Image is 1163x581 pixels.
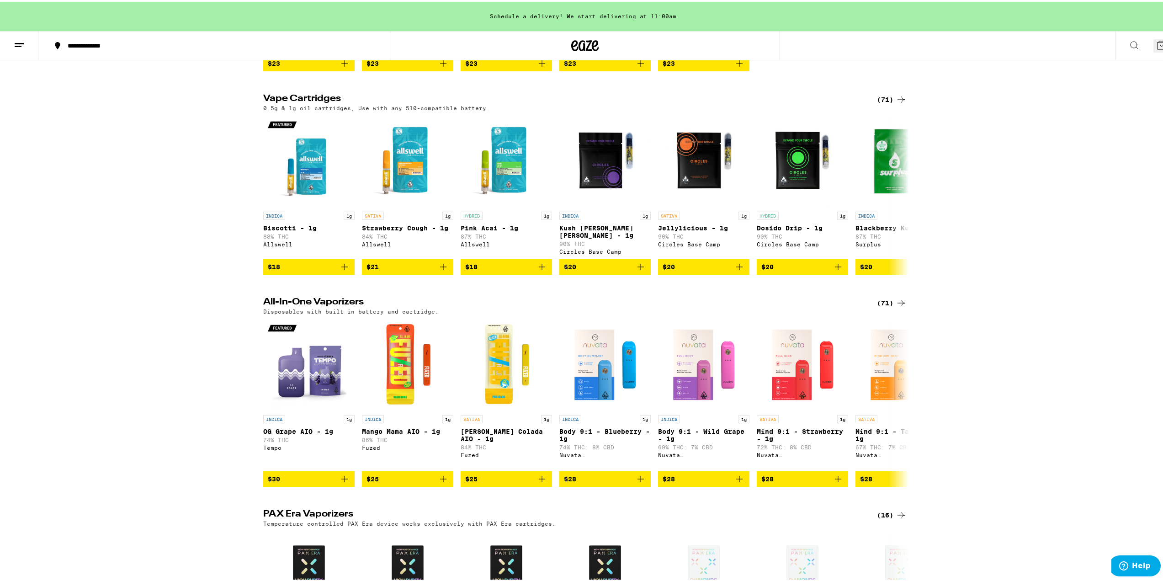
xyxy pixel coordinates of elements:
[263,54,355,69] button: Add to bag
[559,413,581,421] p: INDICA
[564,261,576,269] span: $20
[461,450,552,456] div: Fuzed
[658,257,749,273] button: Add to bag
[855,257,947,273] button: Add to bag
[362,317,453,469] a: Open page for Mango Mama AIO - 1g from Fuzed
[757,317,848,409] img: Nuvata (CA) - Mind 9:1 - Strawberry - 1g
[855,232,947,238] p: 87% THC
[461,426,552,441] p: [PERSON_NAME] Colada AIO - 1g
[877,92,907,103] a: (71)
[362,413,384,421] p: INDICA
[559,442,651,448] p: 74% THC: 8% CBD
[263,307,439,313] p: Disposables with built-in battery and cartridge.
[263,114,355,205] img: Allswell - Biscotti - 1g
[465,58,478,65] span: $23
[855,240,947,245] div: Surplus
[761,474,774,481] span: $28
[658,240,749,245] div: Circles Base Camp
[362,54,453,69] button: Add to bag
[757,210,779,218] p: HYBRID
[362,210,384,218] p: SATIVA
[658,232,749,238] p: 90% THC
[559,317,651,409] img: Nuvata (CA) - Body 9:1 - Blueberry - 1g
[366,58,379,65] span: $23
[658,469,749,485] button: Add to bag
[465,474,478,481] span: $25
[263,317,355,409] img: Tempo - OG Grape AIO - 1g
[738,413,749,421] p: 1g
[461,317,552,409] img: Fuzed - Pina Colada AIO - 1g
[263,508,862,519] h2: PAX Era Vaporizers
[442,413,453,421] p: 1g
[877,296,907,307] a: (71)
[658,223,749,230] p: Jellylicious - 1g
[461,114,552,205] img: Allswell - Pink Acai - 1g
[757,426,848,441] p: Mind 9:1 - Strawberry - 1g
[658,426,749,441] p: Body 9:1 - Wild Grape - 1g
[559,210,581,218] p: INDICA
[757,450,848,456] div: Nuvata ([GEOGRAPHIC_DATA])
[362,223,453,230] p: Strawberry Cough - 1g
[362,240,453,245] div: Allswell
[855,413,877,421] p: SATIVA
[268,261,280,269] span: $18
[663,58,675,65] span: $23
[860,474,872,481] span: $28
[263,413,285,421] p: INDICA
[663,474,675,481] span: $28
[559,257,651,273] button: Add to bag
[559,317,651,469] a: Open page for Body 9:1 - Blueberry - 1g from Nuvata (CA)
[757,223,848,230] p: Dosido Drip - 1g
[461,257,552,273] button: Add to bag
[263,426,355,433] p: OG Grape AIO - 1g
[344,210,355,218] p: 1g
[855,114,947,205] img: Surplus - Blackberry Kush - 1g
[658,413,680,421] p: INDICA
[761,261,774,269] span: $20
[559,223,651,237] p: Kush [PERSON_NAME] [PERSON_NAME] - 1g
[461,232,552,238] p: 87% THC
[263,223,355,230] p: Biscotti - 1g
[855,223,947,230] p: Blackberry Kush - 1g
[263,519,556,525] p: Temperature controlled PAX Era device works exclusively with PAX Era cartridges.
[362,426,453,433] p: Mango Mama AIO - 1g
[442,210,453,218] p: 1g
[362,114,453,205] img: Allswell - Strawberry Cough - 1g
[461,54,552,69] button: Add to bag
[263,114,355,257] a: Open page for Biscotti - 1g from Allswell
[757,114,848,257] a: Open page for Dosido Drip - 1g from Circles Base Camp
[757,232,848,238] p: 90% THC
[837,210,848,218] p: 1g
[263,103,490,109] p: 0.5g & 1g oil cartridges, Use with any 510-compatible battery.
[757,240,848,245] div: Circles Base Camp
[461,442,552,448] p: 84% THC
[559,114,651,205] img: Circles Base Camp - Kush Berry Bliss - 1g
[855,210,877,218] p: INDICA
[465,261,478,269] span: $18
[263,435,355,441] p: 74% THC
[855,469,947,485] button: Add to bag
[877,508,907,519] a: (16)
[366,474,379,481] span: $25
[855,114,947,257] a: Open page for Blackberry Kush - 1g from Surplus
[362,257,453,273] button: Add to bag
[757,317,848,469] a: Open page for Mind 9:1 - Strawberry - 1g from Nuvata (CA)
[461,413,483,421] p: SATIVA
[757,413,779,421] p: SATIVA
[837,413,848,421] p: 1g
[263,469,355,485] button: Add to bag
[559,247,651,253] div: Circles Base Camp
[1111,554,1161,576] iframe: Opens a widget where you can find more information
[541,413,552,421] p: 1g
[362,443,453,449] div: Fuzed
[860,261,872,269] span: $20
[362,469,453,485] button: Add to bag
[362,317,453,409] img: Fuzed - Mango Mama AIO - 1g
[658,210,680,218] p: SATIVA
[658,442,749,448] p: 69% THC: 7% CBD
[263,240,355,245] div: Allswell
[663,261,675,269] span: $20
